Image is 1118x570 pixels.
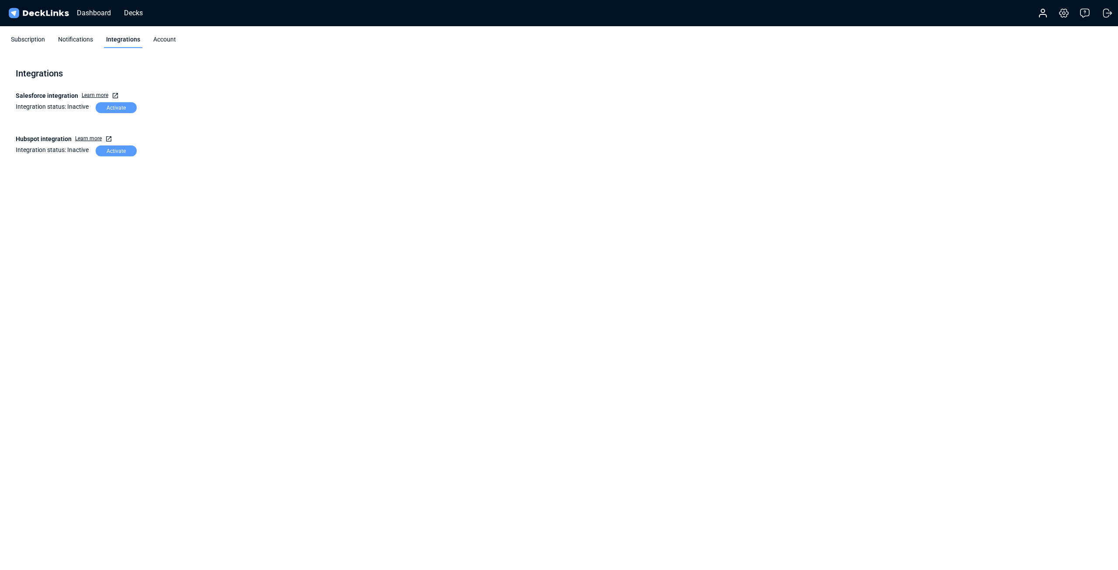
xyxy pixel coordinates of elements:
[16,91,82,102] b: Salesforce integration
[104,35,142,48] div: Integrations
[151,35,178,48] div: Account
[72,7,115,18] div: Dashboard
[7,7,70,20] img: DeckLinks
[16,135,75,145] b: Hubspot integration
[120,7,147,18] div: Decks
[75,135,112,145] a: Learn more
[82,91,119,102] a: Learn more
[56,35,95,48] div: Notifications
[16,102,89,111] p: Integration status: Inactive
[96,102,137,113] div: Activate
[9,35,47,48] div: Subscription
[16,68,1109,79] h5: Integrations
[96,145,137,156] div: Activate
[16,145,89,155] p: Integration status: Inactive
